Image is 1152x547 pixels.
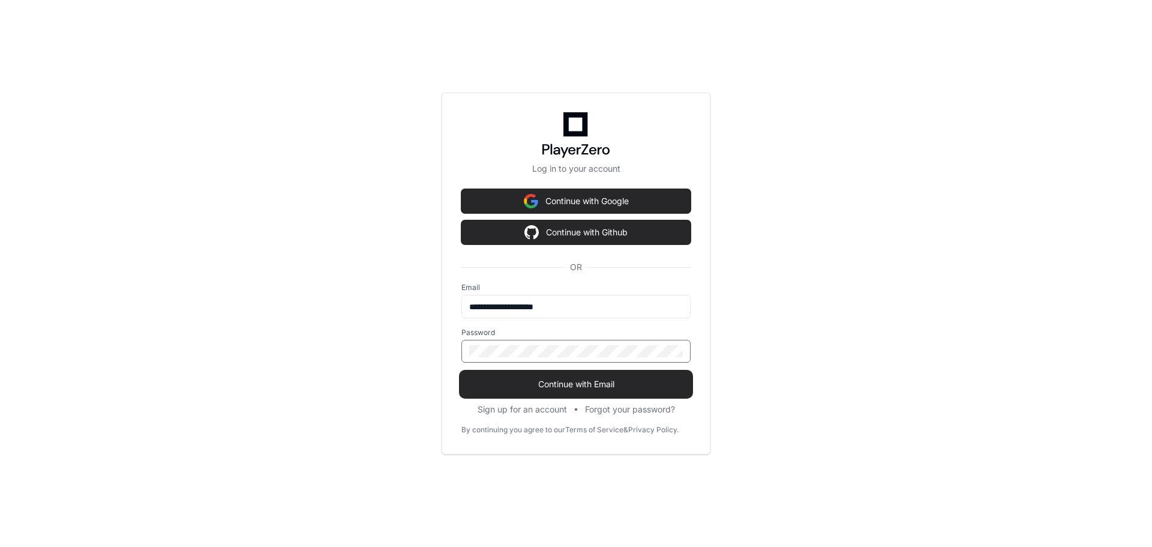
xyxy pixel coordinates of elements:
button: Continue with Github [461,220,691,244]
p: Log in to your account [461,163,691,175]
a: Privacy Policy. [628,425,679,435]
div: By continuing you agree to our [461,425,565,435]
img: Sign in with google [524,220,539,244]
label: Password [461,328,691,337]
img: Sign in with google [524,189,538,213]
button: Continue with Google [461,189,691,213]
span: Continue with Email [461,378,691,390]
button: Sign up for an account [478,403,567,416]
button: Continue with Email [461,372,691,396]
button: Forgot your password? [585,403,675,416]
div: & [623,425,628,435]
label: Email [461,283,691,292]
a: Terms of Service [565,425,623,435]
span: OR [565,261,587,273]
